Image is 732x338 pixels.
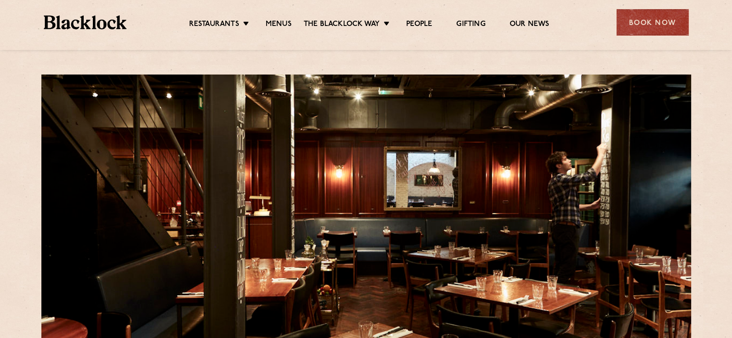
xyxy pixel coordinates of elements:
[510,20,550,30] a: Our News
[456,20,485,30] a: Gifting
[266,20,292,30] a: Menus
[189,20,239,30] a: Restaurants
[406,20,432,30] a: People
[304,20,380,30] a: The Blacklock Way
[44,15,127,29] img: BL_Textured_Logo-footer-cropped.svg
[616,9,689,36] div: Book Now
